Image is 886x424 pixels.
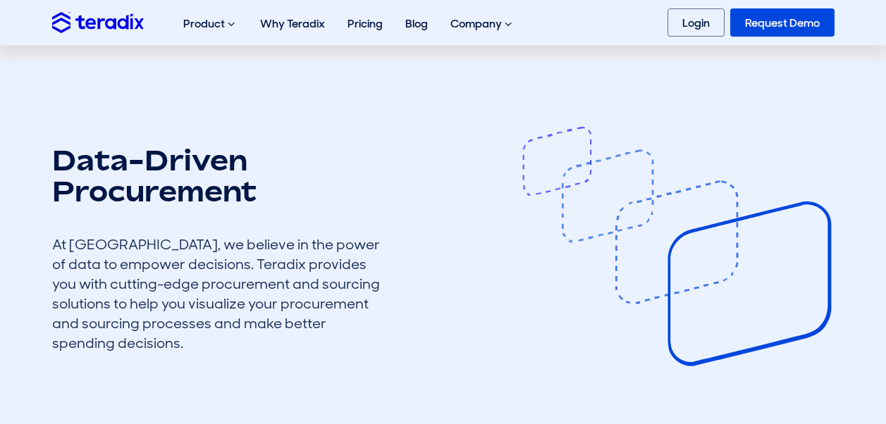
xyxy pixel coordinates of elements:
[52,12,144,32] img: Teradix logo
[52,144,390,206] h1: Data-Driven Procurement
[52,235,390,353] div: At [GEOGRAPHIC_DATA], we believe in the power of data to empower decisions. Teradix provides you ...
[439,1,526,46] div: Company
[667,8,725,37] a: Login
[172,1,249,46] div: Product
[394,1,439,46] a: Blog
[249,1,336,46] a: Why Teradix
[730,8,835,37] a: Request Demo
[336,1,394,46] a: Pricing
[520,127,834,366] img: عن تيرادكس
